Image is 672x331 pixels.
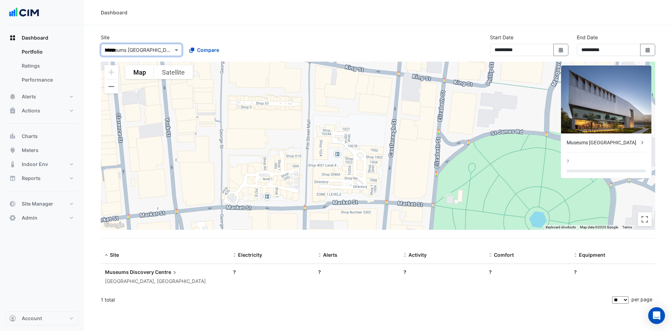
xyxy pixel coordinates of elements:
[408,252,427,258] span: Activity
[9,147,16,154] app-icon: Meters
[546,225,576,230] button: Keyboard shortcuts
[6,197,78,211] button: Site Manager
[558,47,564,53] fa-icon: Select Date
[8,6,40,20] img: Company Logo
[318,268,395,276] div: ?
[9,214,16,221] app-icon: Admin
[323,252,337,258] span: Alerts
[9,161,16,168] app-icon: Indoor Env
[9,133,16,140] app-icon: Charts
[648,307,665,324] div: Open Intercom Messenger
[16,73,78,87] a: Performance
[16,59,78,73] a: Ratings
[238,252,262,258] span: Electricity
[16,45,78,59] a: Portfolio
[233,268,310,276] div: ?
[489,268,566,276] div: ?
[567,139,639,146] div: Museums [GEOGRAPHIC_DATA]
[6,31,78,45] button: Dashboard
[9,34,16,41] app-icon: Dashboard
[561,65,651,133] img: Museums Discovery Centre
[101,34,110,41] label: Site
[631,296,652,302] span: per page
[104,65,118,79] button: Zoom in
[6,90,78,104] button: Alerts
[6,171,78,185] button: Reports
[6,143,78,157] button: Meters
[6,157,78,171] button: Indoor Env
[6,211,78,225] button: Admin
[404,268,481,276] div: ?
[22,175,41,182] span: Reports
[155,268,178,276] span: Centre
[22,214,37,221] span: Admin
[22,161,48,168] span: Indoor Env
[185,44,224,56] button: Compare
[645,47,651,53] fa-icon: Select Date
[6,104,78,118] button: Actions
[9,175,16,182] app-icon: Reports
[577,34,598,41] label: End Date
[574,268,651,276] div: ?
[9,107,16,114] app-icon: Actions
[103,221,126,230] a: Open this area in Google Maps (opens a new window)
[22,147,38,154] span: Meters
[9,200,16,207] app-icon: Site Manager
[104,80,118,94] button: Zoom out
[22,93,36,100] span: Alerts
[197,46,219,54] span: Compare
[22,315,42,322] span: Account
[110,252,119,258] span: Site
[101,9,127,16] div: Dashboard
[622,225,632,229] a: Terms (opens in new tab)
[567,158,569,165] div: ?
[125,65,154,79] button: Show street map
[22,34,48,41] span: Dashboard
[101,291,611,309] div: 1 total
[105,277,225,285] div: [GEOGRAPHIC_DATA], [GEOGRAPHIC_DATA]
[22,133,38,140] span: Charts
[9,93,16,100] app-icon: Alerts
[490,34,513,41] label: Start Date
[580,225,618,229] span: Map data ©2025 Google
[22,107,40,114] span: Actions
[494,252,514,258] span: Comfort
[154,65,193,79] button: Show satellite imagery
[103,221,126,230] img: Google
[6,311,78,325] button: Account
[579,252,605,258] span: Equipment
[6,129,78,143] button: Charts
[638,212,652,226] button: Toggle fullscreen view
[22,200,53,207] span: Site Manager
[6,45,78,90] div: Dashboard
[105,269,154,275] span: Museums Discovery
